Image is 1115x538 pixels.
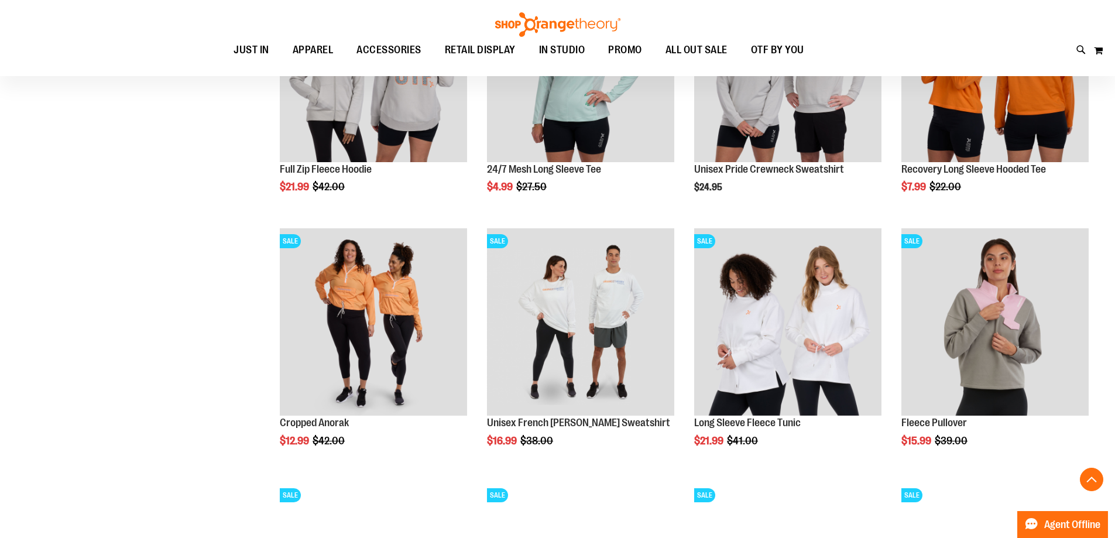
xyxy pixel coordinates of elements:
a: Product image for Fleece Long SleeveSALE [694,228,881,417]
span: $7.99 [901,181,928,193]
a: Product image for Fleece PulloverSALE [901,228,1089,417]
span: $27.50 [516,181,548,193]
span: RETAIL DISPLAY [445,37,516,63]
img: Unisex French Terry Crewneck Sweatshirt primary image [487,228,674,416]
button: Back To Top [1080,468,1103,491]
a: 24/7 Mesh Long Sleeve Tee [487,163,601,175]
span: SALE [901,234,922,248]
span: $42.00 [313,435,346,447]
a: Full Zip Fleece Hoodie [280,163,372,175]
span: SALE [694,234,715,248]
span: $15.99 [901,435,933,447]
a: Unisex French Terry Crewneck Sweatshirt primary imageSALE [487,228,674,417]
img: Product image for Fleece Pullover [901,228,1089,416]
span: Agent Offline [1044,519,1100,530]
div: product [481,222,680,477]
a: Fleece Pullover [901,417,967,429]
a: Long Sleeve Fleece Tunic [694,417,801,429]
span: SALE [694,488,715,502]
img: Shop Orangetheory [493,12,622,37]
span: $39.00 [935,435,969,447]
span: $4.99 [487,181,514,193]
span: $21.99 [694,435,725,447]
span: JUST IN [234,37,269,63]
button: Agent Offline [1017,511,1108,538]
div: product [896,222,1095,477]
span: APPAREL [293,37,334,63]
a: Unisex Pride Crewneck Sweatshirt [694,163,844,175]
span: SALE [487,488,508,502]
img: Product image for Fleece Long Sleeve [694,228,881,416]
span: PROMO [608,37,642,63]
span: IN STUDIO [539,37,585,63]
span: $22.00 [929,181,963,193]
span: OTF BY YOU [751,37,804,63]
span: ACCESSORIES [356,37,421,63]
span: $24.95 [694,182,724,193]
span: SALE [280,234,301,248]
span: $38.00 [520,435,555,447]
a: Cropped Anorak primary imageSALE [280,228,467,417]
a: Cropped Anorak [280,417,349,429]
div: product [688,222,887,477]
span: SALE [901,488,922,502]
span: $16.99 [487,435,519,447]
span: $42.00 [313,181,346,193]
span: $12.99 [280,435,311,447]
span: SALE [280,488,301,502]
span: SALE [487,234,508,248]
span: $21.99 [280,181,311,193]
div: product [274,222,473,477]
span: $41.00 [727,435,760,447]
img: Cropped Anorak primary image [280,228,467,416]
a: Unisex French [PERSON_NAME] Sweatshirt [487,417,670,429]
a: Recovery Long Sleeve Hooded Tee [901,163,1046,175]
span: ALL OUT SALE [665,37,728,63]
